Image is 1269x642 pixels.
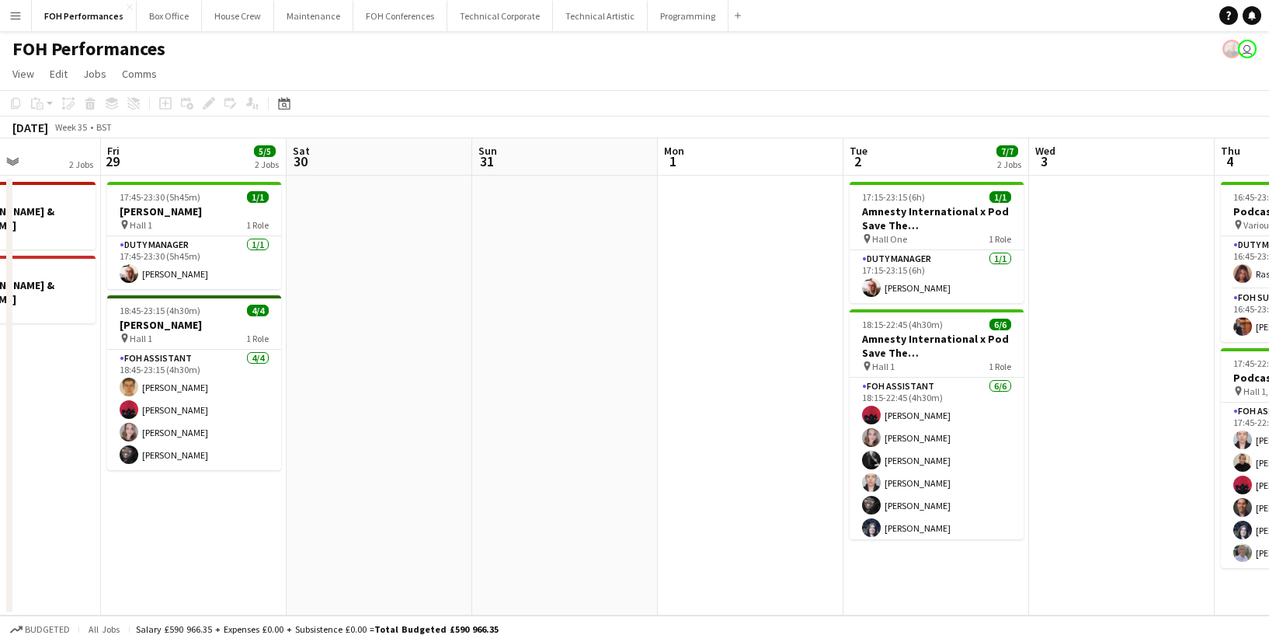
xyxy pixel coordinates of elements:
[51,121,90,133] span: Week 35
[43,64,74,84] a: Edit
[648,1,728,31] button: Programming
[12,37,165,61] h1: FOH Performances
[12,67,34,81] span: View
[32,1,137,31] button: FOH Performances
[85,623,123,635] span: All jobs
[353,1,447,31] button: FOH Conferences
[374,623,499,635] span: Total Budgeted £590 966.35
[553,1,648,31] button: Technical Artistic
[1222,40,1241,58] app-user-avatar: PERM Chris Nye
[77,64,113,84] a: Jobs
[50,67,68,81] span: Edit
[136,623,499,635] div: Salary £590 966.35 + Expenses £0.00 + Subsistence £0.00 =
[12,120,48,135] div: [DATE]
[83,67,106,81] span: Jobs
[137,1,202,31] button: Box Office
[116,64,163,84] a: Comms
[122,67,157,81] span: Comms
[8,621,72,638] button: Budgeted
[96,121,112,133] div: BST
[274,1,353,31] button: Maintenance
[447,1,553,31] button: Technical Corporate
[25,624,70,635] span: Budgeted
[1238,40,1257,58] app-user-avatar: Liveforce Admin
[6,64,40,84] a: View
[202,1,274,31] button: House Crew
